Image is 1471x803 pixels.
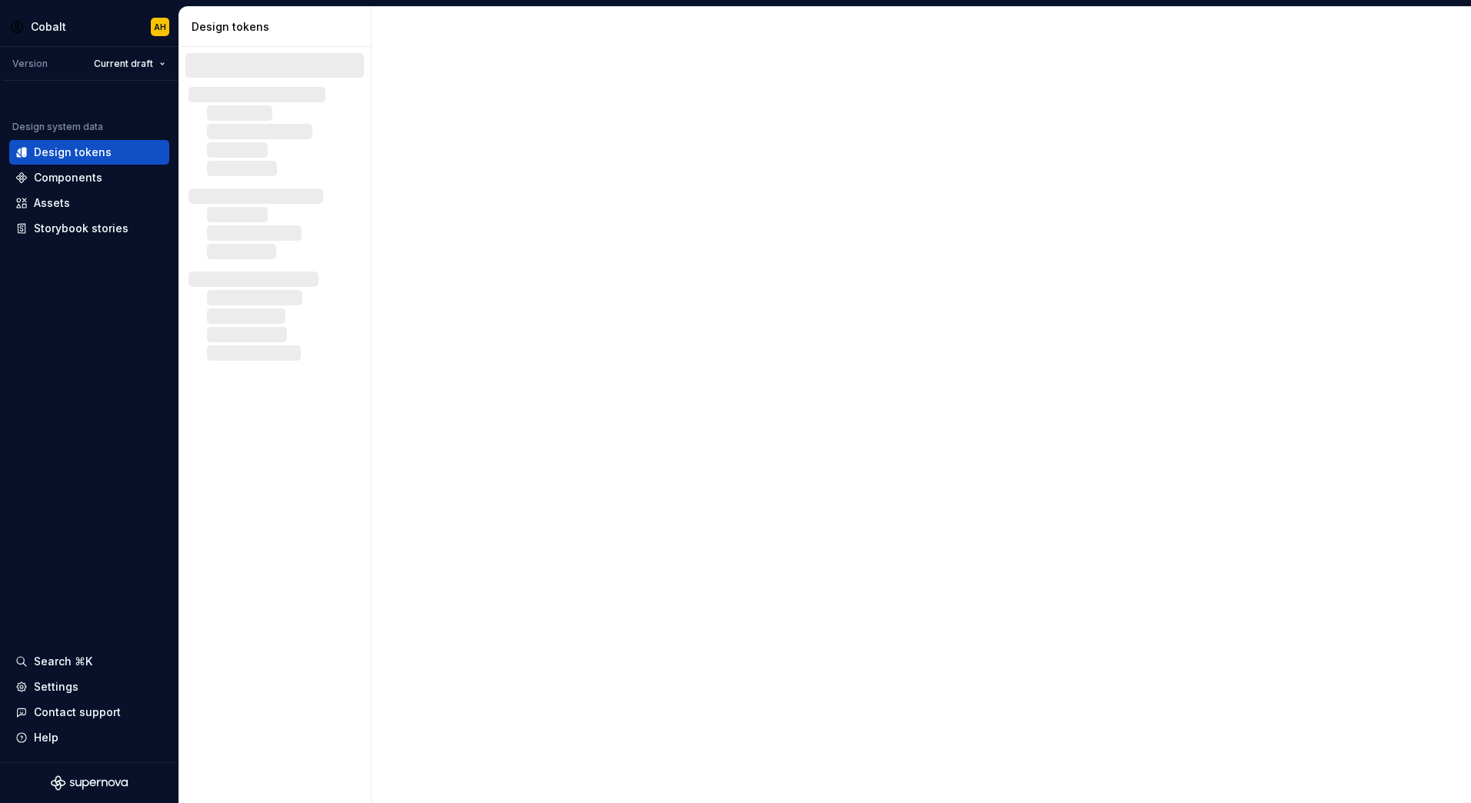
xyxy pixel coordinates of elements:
a: Assets [9,191,169,215]
div: Assets [34,195,70,211]
a: Storybook stories [9,216,169,241]
button: Search ⌘K [9,649,169,674]
a: Components [9,165,169,190]
div: Components [34,170,102,185]
div: AH [154,21,166,33]
div: Version [12,58,48,70]
svg: Supernova Logo [51,775,128,791]
a: Design tokens [9,140,169,165]
div: Help [34,730,58,745]
div: Settings [34,679,78,695]
button: Current draft [87,53,172,75]
div: Design tokens [34,145,112,160]
button: CobaltAH [3,10,175,43]
div: Search ⌘K [34,654,92,669]
div: Design tokens [192,19,365,35]
div: Design system data [12,121,103,133]
div: Cobalt [31,19,66,35]
div: Storybook stories [34,221,128,236]
a: Settings [9,675,169,699]
span: Current draft [94,58,153,70]
button: Contact support [9,700,169,725]
div: Contact support [34,705,121,720]
button: Help [9,725,169,750]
